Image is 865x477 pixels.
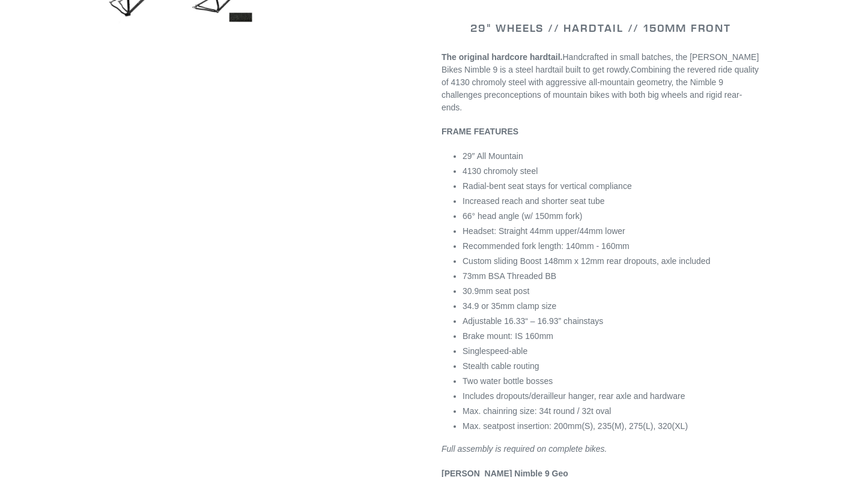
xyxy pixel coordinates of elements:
span: Stealth cable routing [463,361,539,371]
li: Brake mount: IS 160mm [463,330,760,343]
span: Combining the revered ride quality of 4130 chromoly steel with aggressive all-mountain geometry, ... [442,65,759,112]
span: Recommended fork length: 140mm - 160mm [463,241,630,251]
span: Increased reach and shorter seat tube [463,196,605,206]
span: 66° head angle (w/ 150mm fork) [463,211,582,221]
span: Adjustable 16.33“ – 16.93” chainstays [463,316,603,326]
span: Max. chainring size: 34t round / 32t oval [463,406,611,416]
em: Full assembly is required on complete bikes. [442,444,607,454]
span: Custom sliding Boost 148mm x 12mm rear dropouts, axle included [463,256,710,266]
strong: The original hardcore hardtail. [442,52,562,62]
span: Handcrafted in small batches, the [PERSON_NAME] Bikes Nimble 9 is a steel hardtail built to get r... [442,52,759,74]
span: 29″ All Mountain [463,151,523,161]
span: Max. seatpost insertion: 200mm(S), 235(M), 275(L), 320(XL) [463,421,688,431]
span: 34.9 or 35mm clamp size [463,301,556,311]
span: 4130 chromoly steel [463,166,538,176]
li: Two water bottle bosses [463,375,760,388]
span: Includes dropouts/derailleur hanger, rear axle and hardware [463,391,685,401]
span: Radial-bent seat stays for vertical compliance [463,181,632,191]
span: Singlespeed-able [463,346,527,356]
span: 30.9mm seat post [463,286,529,296]
span: 29" WHEELS // HARDTAIL // 150MM FRONT [470,21,731,35]
span: 73mm BSA Threaded BB [463,271,556,281]
span: Headset: Straight 44mm upper/44mm lower [463,226,625,236]
b: FRAME FEATURES [442,127,518,136]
